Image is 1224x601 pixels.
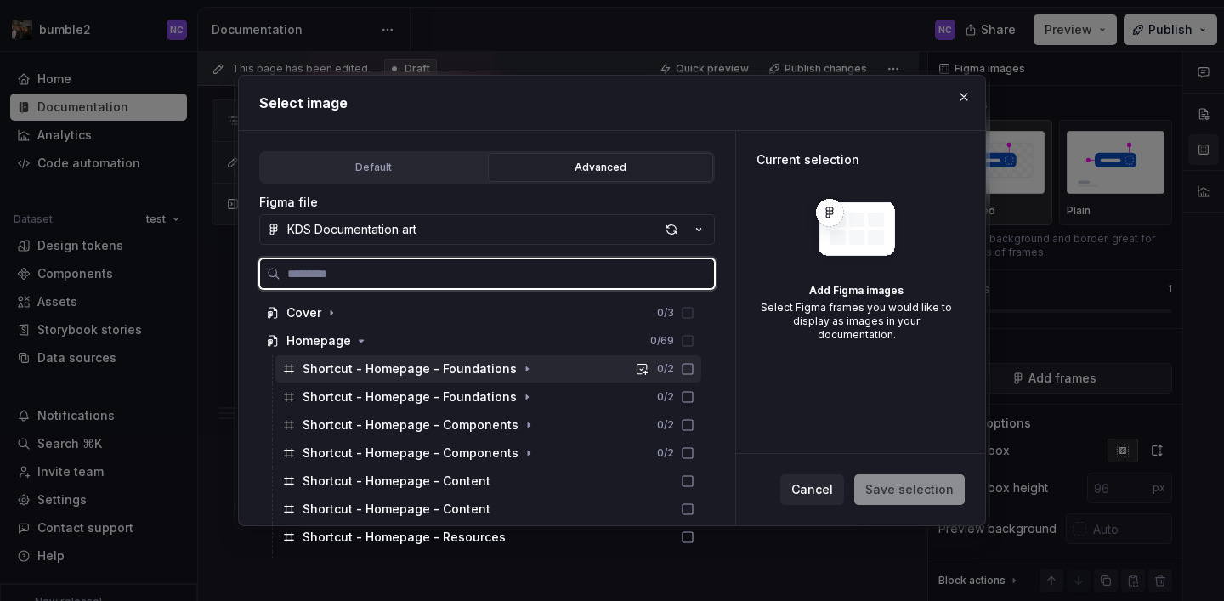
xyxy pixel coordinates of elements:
[303,473,490,490] div: Shortcut - Homepage - Content
[650,334,674,348] div: 0 / 69
[303,360,517,377] div: Shortcut - Homepage - Foundations
[657,306,674,320] div: 0 / 3
[657,418,674,432] div: 0 / 2
[287,221,416,238] div: KDS Documentation art
[756,301,956,342] div: Select Figma frames you would like to display as images in your documentation.
[756,284,956,298] div: Add Figma images
[286,304,321,321] div: Cover
[494,159,707,176] div: Advanced
[303,529,506,546] div: Shortcut - Homepage - Resources
[303,445,518,462] div: Shortcut - Homepage - Components
[259,93,965,113] h2: Select image
[791,481,833,498] span: Cancel
[303,557,506,574] div: Shortcut - Homepage - Resources
[780,474,844,505] button: Cancel
[303,501,490,518] div: Shortcut - Homepage - Content
[259,214,715,245] button: KDS Documentation art
[657,362,674,376] div: 0 / 2
[657,446,674,460] div: 0 / 2
[657,390,674,404] div: 0 / 2
[286,332,351,349] div: Homepage
[303,388,517,405] div: Shortcut - Homepage - Foundations
[259,194,318,211] label: Figma file
[756,151,956,168] div: Current selection
[303,417,518,434] div: Shortcut - Homepage - Components
[267,159,480,176] div: Default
